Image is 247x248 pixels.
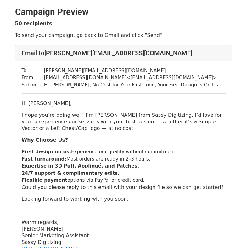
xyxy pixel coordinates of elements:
[22,177,226,184] li: options via PayPal or credit card.
[44,67,220,74] td: [PERSON_NAME][EMAIL_ADDRESS][DOMAIN_NAME]
[22,148,226,156] li: Experience our quality without commitment.
[22,156,226,163] li: Most orders are ready in 2–3 hours.
[22,81,44,89] td: Subject:
[22,49,226,57] h4: Email to [PERSON_NAME][EMAIL_ADDRESS][DOMAIN_NAME]
[22,100,226,107] p: Hi [PERSON_NAME],
[15,7,232,17] h2: Campaign Preview
[22,67,44,74] td: To:
[22,112,226,132] p: I hope you’re doing well! I’m [PERSON_NAME] from Sassy Digitizing. I’d love for you to experience...
[22,177,67,183] b: Flexible payment
[22,137,68,143] b: Why Choose Us?
[44,81,220,89] td: Hi [PERSON_NAME], No Cost for Your First Logo, Your First Design Is On Us!
[22,156,67,162] b: Fast turnaround:
[15,21,52,27] strong: 50 recipients
[22,170,120,176] b: 24/7 support & complimentary edits.
[22,74,44,81] td: From:
[44,74,220,81] td: [EMAIL_ADDRESS][DOMAIN_NAME] < [EMAIL_ADDRESS][DOMAIN_NAME] >
[22,207,226,214] p: -
[22,149,71,155] b: First design on us:
[15,32,232,38] p: To send your campaign, go back to Gmail and click "Send".
[22,163,139,169] b: Expertise in 3D Puff, Appliqué, and Patches.
[22,196,226,202] p: Looking forward to working with you soon.
[22,184,226,191] p: Could you please reply to this email with your design file so we can get started?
